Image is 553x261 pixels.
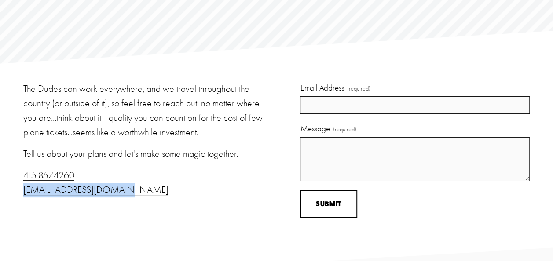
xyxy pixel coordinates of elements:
[333,125,356,134] span: (required)
[23,147,274,161] p: Tell us about your plans and let's make some magic together.
[23,170,74,181] a: 415.857.4260
[316,199,341,208] span: Submit
[300,123,330,135] span: Message
[347,84,370,94] span: (required)
[23,82,274,140] p: The Dudes can work everywhere, and we travel throughout the country (or outside of it), so feel f...
[300,82,344,94] span: Email Address
[300,190,357,218] button: SubmitSubmit
[23,184,168,196] a: [EMAIL_ADDRESS][DOMAIN_NAME]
